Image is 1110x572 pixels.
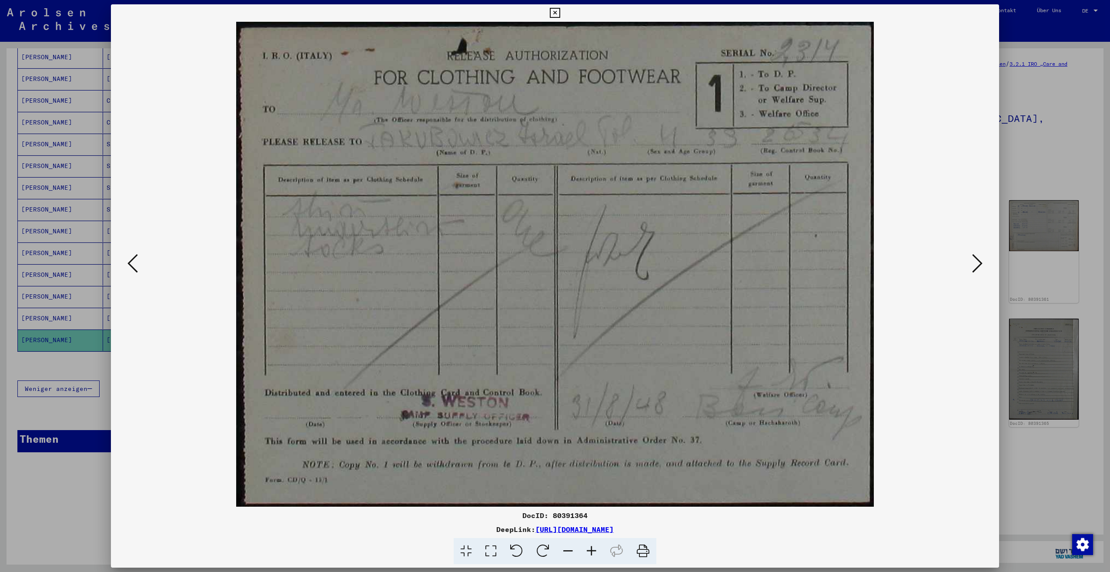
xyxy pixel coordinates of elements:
div: Zustimmung ändern [1072,534,1093,555]
img: Zustimmung ändern [1072,534,1093,555]
div: DocID: 80391364 [111,510,999,521]
img: 001.jpg [140,22,970,507]
div: DeepLink: [111,524,999,535]
a: [URL][DOMAIN_NAME] [535,525,614,534]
